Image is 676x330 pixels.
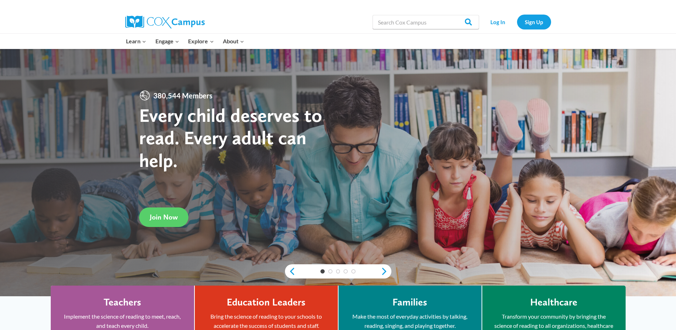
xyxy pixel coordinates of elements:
[150,213,178,221] span: Join Now
[483,15,551,29] nav: Secondary Navigation
[126,37,146,46] span: Learn
[530,296,577,308] h4: Healthcare
[285,264,391,278] div: content slider buttons
[373,15,479,29] input: Search Cox Campus
[349,312,471,330] p: Make the most of everyday activities by talking, reading, singing, and playing together.
[381,267,391,276] a: next
[328,269,332,274] a: 2
[285,267,296,276] a: previous
[150,90,215,101] span: 380,544 Members
[336,269,340,274] a: 3
[483,15,513,29] a: Log In
[392,296,427,308] h4: Families
[205,312,327,330] p: Bring the science of reading to your schools to accelerate the success of students and staff.
[517,15,551,29] a: Sign Up
[125,16,205,28] img: Cox Campus
[344,269,348,274] a: 4
[223,37,244,46] span: About
[155,37,179,46] span: Engage
[227,296,306,308] h4: Education Leaders
[188,37,214,46] span: Explore
[320,269,325,274] a: 1
[104,296,141,308] h4: Teachers
[139,207,188,227] a: Join Now
[122,34,249,49] nav: Primary Navigation
[351,269,356,274] a: 5
[139,104,322,172] strong: Every child deserves to read. Every adult can help.
[61,312,183,330] p: Implement the science of reading to meet, reach, and teach every child.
